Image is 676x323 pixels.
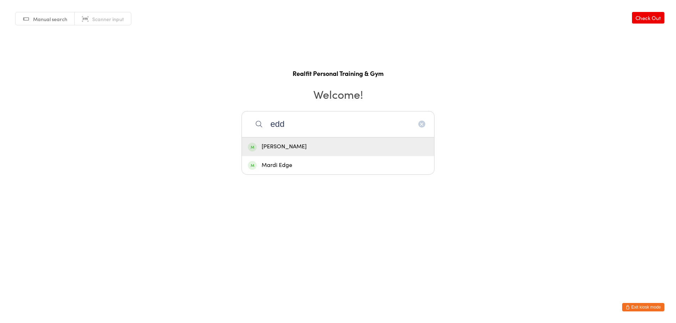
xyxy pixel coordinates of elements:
[632,12,664,24] a: Check Out
[7,69,669,78] h1: Realfit Personal Training & Gym
[7,86,669,102] h2: Welcome!
[622,303,664,311] button: Exit kiosk mode
[248,142,428,151] div: [PERSON_NAME]
[248,161,428,170] div: Mardi Edge
[33,15,67,22] span: Manual search
[242,111,434,137] input: Search
[92,15,124,22] span: Scanner input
